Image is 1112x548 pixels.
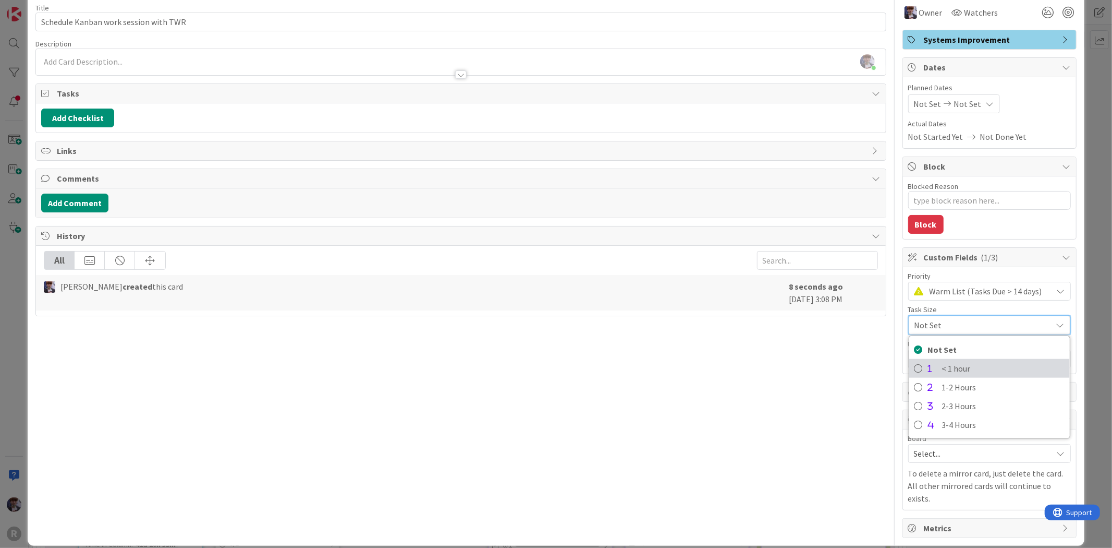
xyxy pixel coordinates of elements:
button: Add Checklist [41,109,114,127]
span: Tasks [57,87,866,100]
span: Watchers [964,6,998,19]
span: Links [57,145,866,157]
span: ( 1/3 ) [981,252,998,263]
span: Comments [57,172,866,185]
div: Priority [908,272,1071,280]
span: Not Set [928,342,1065,358]
span: Description [35,39,71,49]
span: Owner [919,6,943,19]
b: 8 seconds ago [789,281,844,292]
a: 3-4 Hours [909,415,1070,434]
button: Block [908,215,944,234]
a: Not Set [909,340,1070,359]
p: To delete a mirror card, just delete the card. All other mirrored cards will continue to exists. [908,467,1071,505]
span: Not Set [954,98,982,110]
span: Not Set [914,318,1047,332]
span: Dates [924,61,1057,74]
label: Title [35,3,49,13]
span: 2-3 Hours [942,398,1065,414]
button: Add Comment [41,194,108,212]
span: [PERSON_NAME] this card [60,280,183,293]
input: Search... [757,251,878,270]
a: < 1 hour [909,359,1070,378]
span: Block [924,160,1057,173]
span: 3-4 Hours [942,417,1065,433]
img: ML [44,281,55,293]
label: Blocked Reason [908,182,959,191]
span: Support [22,2,47,14]
input: type card name here... [35,13,886,31]
span: History [57,230,866,242]
img: 4bkkwsAgLEzgUFsllbC0Zn7GEDwYOnLA.jpg [860,54,875,69]
span: Systems Improvement [924,33,1057,46]
span: Board [908,435,927,442]
a: 1-2 Hours [909,378,1070,397]
span: Not Started Yet [908,130,963,143]
span: Select... [914,446,1047,461]
span: Planned Dates [908,82,1071,93]
div: URL [908,340,1071,348]
span: Not Done Yet [980,130,1027,143]
span: Custom Fields [924,251,1057,264]
div: [DATE] 3:08 PM [789,280,878,305]
span: Actual Dates [908,118,1071,129]
span: < 1 hour [942,361,1065,376]
span: 1-2 Hours [942,379,1065,395]
div: Task Size [908,306,1071,313]
span: Metrics [924,522,1057,534]
img: ML [905,6,917,19]
div: All [44,252,75,269]
span: Warm List (Tasks Due > 14 days) [930,284,1047,299]
b: created [123,281,152,292]
span: Not Set [914,98,942,110]
a: 2-3 Hours [909,397,1070,415]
